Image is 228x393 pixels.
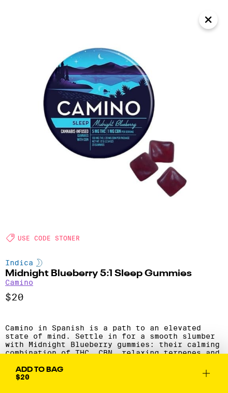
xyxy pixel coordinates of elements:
div: Indica [5,259,223,267]
span: Hi. Need any help? [7,8,85,18]
span: USE CODE STONER [18,235,80,241]
p: $20 [5,292,223,303]
span: $20 [16,373,30,381]
a: Camino [5,278,33,286]
div: Add To Bag [16,366,63,373]
img: indicaColor.svg [36,259,42,267]
button: Close [199,10,218,29]
h2: Midnight Blueberry 5:1 Sleep Gummies [5,269,223,278]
